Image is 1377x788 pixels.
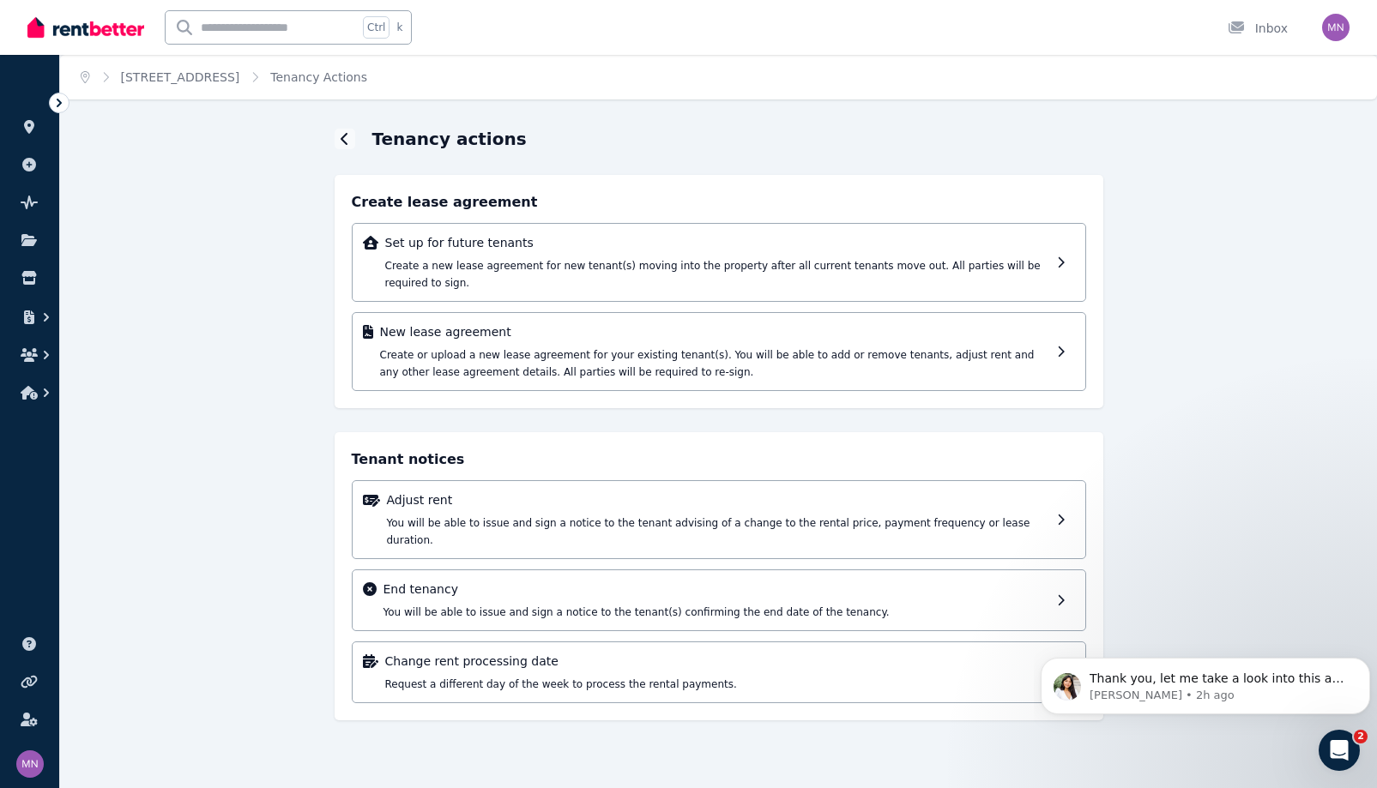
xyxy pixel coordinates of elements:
[352,449,1086,470] h4: Tenant notices
[384,606,890,618] span: You will be able to issue and sign a notice to the tenant(s) confirming the end date of the tenancy.
[270,69,367,86] span: Tenancy Actions
[372,127,527,151] h1: Tenancy actions
[1319,730,1360,771] iframe: Intercom live chat
[60,55,388,99] nav: Breadcrumb
[380,323,1050,340] p: New lease agreement
[385,260,1041,289] span: Create a new lease agreement for new tenant(s) moving into the property after all current tenants...
[352,223,1086,302] a: Set up for future tenantsCreate a new lease agreement for new tenant(s) moving into the property ...
[385,234,1050,251] p: Set up for future tenants
[121,70,240,84] a: [STREET_ADDRESS]
[385,678,737,690] span: Request a different day of the week to process the rental payments.
[363,16,390,39] span: Ctrl
[1034,622,1377,742] iframe: Intercom notifications message
[385,653,1050,670] p: Change rent processing date
[1354,730,1368,743] span: 2
[380,349,1035,378] span: Create or upload a new lease agreement for your existing tenant(s). You will be able to add or re...
[387,517,1030,546] span: You will be able to issue and sign a notice to the tenant advising of a change to the rental pric...
[387,491,1050,508] p: Adjust rent
[352,192,1086,213] h4: Create lease agreement
[1322,14,1350,41] img: Maricel Nadurata
[1228,20,1288,37] div: Inbox
[16,750,44,778] img: Maricel Nadurata
[384,580,1050,598] p: End tenancy
[27,15,144,40] img: RentBetter
[396,21,402,34] span: k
